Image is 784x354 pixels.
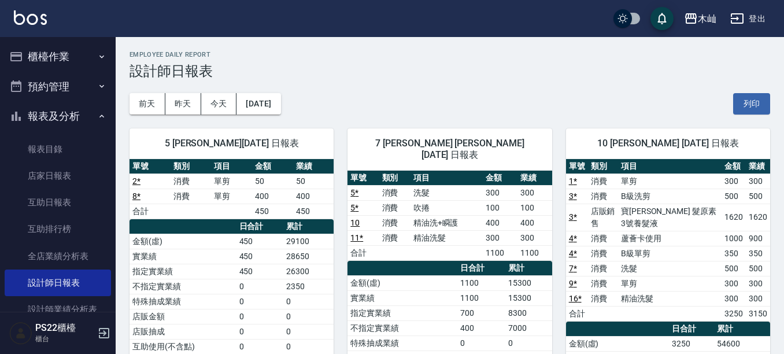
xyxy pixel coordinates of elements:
[143,138,320,149] span: 5 [PERSON_NAME][DATE] 日報表
[722,291,746,306] td: 300
[618,231,722,246] td: 蘆薈卡使用
[483,215,517,230] td: 400
[252,174,293,189] td: 50
[517,245,552,260] td: 1100
[517,230,552,245] td: 300
[252,189,293,204] td: 400
[618,291,722,306] td: 精油洗髮
[618,189,722,204] td: B級洗剪
[618,159,722,174] th: 項目
[35,334,94,344] p: 櫃台
[5,163,111,189] a: 店家日報表
[517,185,552,200] td: 300
[130,234,236,249] td: 金額(虛)
[505,305,552,320] td: 8300
[457,305,506,320] td: 700
[505,335,552,351] td: 0
[283,249,334,264] td: 28650
[746,306,770,321] td: 3150
[679,7,721,31] button: 木屾
[283,279,334,294] td: 2350
[483,200,517,215] td: 100
[283,294,334,309] td: 0
[698,12,716,26] div: 木屾
[618,261,722,276] td: 洗髮
[283,324,334,339] td: 0
[283,339,334,354] td: 0
[171,159,212,174] th: 類別
[347,290,457,305] td: 實業績
[130,339,236,354] td: 互助使用(不含點)
[35,322,94,334] h5: PS22櫃檯
[517,200,552,215] td: 100
[236,279,283,294] td: 0
[347,245,379,260] td: 合計
[411,200,483,215] td: 吹捲
[457,275,506,290] td: 1100
[5,72,111,102] button: 預約管理
[5,136,111,163] a: 報表目錄
[361,138,538,161] span: 7 [PERSON_NAME] [PERSON_NAME] [DATE] 日報表
[588,231,618,246] td: 消費
[236,324,283,339] td: 0
[5,216,111,242] a: 互助排行榜
[293,174,334,189] td: 50
[669,322,715,337] th: 日合計
[411,171,483,186] th: 項目
[130,159,171,174] th: 單號
[5,296,111,323] a: 設計師業績分析表
[722,204,746,231] td: 1620
[130,279,236,294] td: 不指定實業績
[722,174,746,189] td: 300
[130,204,171,219] td: 合計
[130,159,334,219] table: a dense table
[722,189,746,204] td: 500
[746,231,770,246] td: 900
[236,294,283,309] td: 0
[588,246,618,261] td: 消費
[347,275,457,290] td: 金額(虛)
[457,261,506,276] th: 日合計
[588,261,618,276] td: 消費
[283,234,334,249] td: 29100
[505,275,552,290] td: 15300
[588,291,618,306] td: 消費
[236,93,280,115] button: [DATE]
[379,215,411,230] td: 消費
[746,189,770,204] td: 500
[714,336,770,351] td: 54600
[746,204,770,231] td: 1620
[411,185,483,200] td: 洗髮
[746,261,770,276] td: 500
[236,264,283,279] td: 450
[130,51,770,58] h2: Employee Daily Report
[130,324,236,339] td: 店販抽成
[293,189,334,204] td: 400
[483,171,517,186] th: 金額
[350,218,360,227] a: 10
[457,320,506,335] td: 400
[130,264,236,279] td: 指定實業績
[14,10,47,25] img: Logo
[5,42,111,72] button: 櫃檯作業
[283,309,334,324] td: 0
[517,215,552,230] td: 400
[505,290,552,305] td: 15300
[588,204,618,231] td: 店販銷售
[171,189,212,204] td: 消費
[236,249,283,264] td: 450
[722,231,746,246] td: 1000
[347,171,552,261] table: a dense table
[618,174,722,189] td: 單剪
[283,264,334,279] td: 26300
[588,174,618,189] td: 消費
[236,219,283,234] th: 日合計
[201,93,237,115] button: 今天
[517,171,552,186] th: 業績
[236,339,283,354] td: 0
[130,309,236,324] td: 店販金額
[411,230,483,245] td: 精油洗髮
[746,276,770,291] td: 300
[588,189,618,204] td: 消費
[726,8,770,30] button: 登出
